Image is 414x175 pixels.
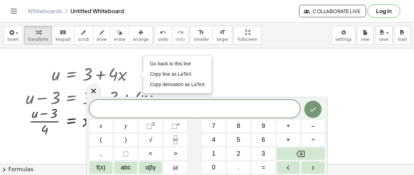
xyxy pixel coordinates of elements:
span: 9 [262,121,265,131]
button: Less than [139,148,162,160]
button: Plus [277,120,300,132]
button: 6 [252,134,275,146]
button: Divide [302,134,325,146]
button: new [357,26,374,45]
span: Copy line as LaTeX [150,71,192,77]
span: 7 [212,121,215,131]
span: scrub [78,37,89,42]
span: new [361,37,369,42]
button: 8 [227,120,250,132]
button: ) [114,134,137,146]
span: ÷ [312,135,315,145]
button: scrub [74,26,93,45]
button: redoredo [172,26,189,45]
button: Alphabet [114,162,137,174]
button: x [89,120,112,132]
button: 5 [227,134,250,146]
i: keyboard [60,28,66,37]
button: Greek alphabet [139,162,162,174]
span: draw [97,37,107,42]
button: format_sizelarger [213,26,232,45]
span: Collaborate Live [305,8,360,14]
button: 7 [202,120,225,132]
span: < [149,149,152,158]
a: Whiteboards [28,8,62,15]
span: ⬚ [171,122,177,129]
button: 3 [252,148,275,160]
span: × [286,135,290,145]
span: , [100,149,102,158]
span: redo [176,37,185,42]
button: format_sizesmaller [190,26,213,45]
button: Toggle navigation [8,6,19,17]
span: erase [114,37,125,42]
button: Backspace [277,148,325,160]
button: settings [332,26,356,45]
button: Collaborate Live [299,5,366,17]
button: Minus [302,120,325,132]
span: 4 [212,135,215,145]
i: undo [160,28,166,37]
button: 2 [227,148,250,160]
span: undo [158,37,168,42]
span: 2 [237,149,240,158]
button: Fraction [164,134,187,146]
span: abc [121,163,131,172]
span: 6 [262,135,265,145]
button: Right arrow [302,162,325,174]
button: y [114,120,137,132]
span: load [398,37,407,42]
button: Squared [139,120,162,132]
button: Times [277,134,300,146]
span: save [379,37,388,42]
span: ⬚ [123,149,129,158]
button: Placeholder [114,148,137,160]
sup: 2 [152,121,155,127]
button: Greater than [164,148,187,160]
span: > [174,149,177,158]
button: Absolute value [164,162,187,174]
span: ) [125,135,127,145]
span: Copy derivation as LaTeX [150,82,205,87]
span: transform [28,37,48,42]
button: Equals [252,162,275,174]
span: Go back to this line [150,61,191,66]
button: , [89,148,112,160]
button: Superscript [164,120,187,132]
button: arrange [129,26,153,45]
button: 1 [202,148,225,160]
span: – [311,121,315,131]
span: f(x) [97,163,106,172]
button: Log in [367,4,400,18]
button: 9 [252,120,275,132]
span: ( [100,135,102,145]
span: αβγ [146,163,156,172]
button: ( [89,134,112,146]
button: draw [93,26,111,45]
i: redo [177,28,184,37]
button: Functions [89,162,112,174]
span: | [177,164,178,171]
i: format_size [219,28,226,37]
button: load [394,26,411,45]
button: Left arrow [277,162,300,174]
span: √ [149,135,152,145]
span: x [100,121,102,131]
button: 0 [202,162,225,174]
span: | [173,164,174,171]
span: 8 [237,121,240,131]
button: insert [3,26,23,45]
button: fullscreen [234,26,261,45]
span: 1 [212,149,215,158]
button: undoundo [154,26,172,45]
span: 3 [262,149,265,158]
button: transform [24,26,52,45]
span: 0 [212,163,215,172]
button: . [227,162,250,174]
span: 5 [237,135,240,145]
span: insert [7,37,19,42]
button: erase [110,26,129,45]
button: 4 [202,134,225,146]
span: keypad [56,37,71,42]
sup: n [177,121,180,127]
